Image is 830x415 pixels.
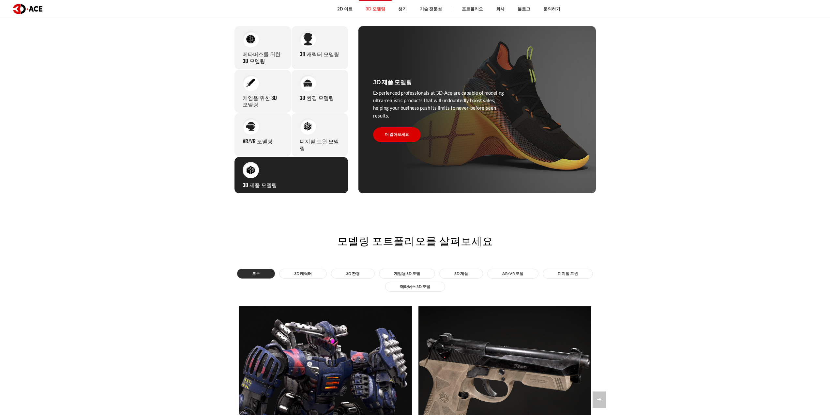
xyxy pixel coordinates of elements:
button: 메타버스 3D 모델 [385,282,445,292]
font: 3D 캐릭터 모델링 [300,50,339,58]
font: 3D 환경 모델링 [300,94,334,102]
font: 모델링 포트폴리오를 살펴보세요 [337,232,493,248]
button: 모두 [237,269,275,279]
font: 3D 제품 [454,271,468,276]
font: 게임용 3D 모델 [394,271,420,276]
font: 디지털 트윈 [558,271,578,276]
img: 3D 제품 모델링 [246,166,255,174]
button: 디지털 트윈 [543,269,593,279]
font: 메타버스 3D 모델 [400,284,430,289]
font: 모두 [252,271,260,276]
button: AR/VR 모델 [487,269,538,279]
font: 더 알아보세요 [385,132,409,137]
font: 3D 캐릭터 [294,271,312,276]
img: 디지털 트윈 모델링 [303,122,312,131]
img: 3D 환경 모델링 [303,79,312,87]
font: 포트폴리오 [462,6,483,11]
font: 문의하기 [543,6,560,11]
font: 회사 [496,6,505,11]
h3: 3D 제품 모델링 [373,77,412,87]
font: 메타버스를 위한 3D 모델링 [243,50,280,65]
img: 게임을 위한 3D 모델링 [246,78,255,87]
button: 3D 캐릭터 [279,269,327,279]
font: AR/VR 모델링 [243,137,273,145]
p: Experienced professionals at 3D-Ace are capable of modeling ultra-realistic products that will un... [373,89,507,120]
font: AR/VR 모델 [502,271,523,276]
font: 2D 아트 [337,6,353,11]
a: 더 알아보세요 [373,127,421,142]
button: 3D 제품 [439,269,483,279]
font: 블로그 [518,6,530,11]
img: AR/VR 모델링 [246,122,255,131]
img: 로고 다크 [13,4,42,14]
font: 3D 모델링 [366,6,385,11]
img: 메타버스를 위한 3D 모델링 [246,35,255,43]
img: 3D 캐릭터 모델링 [303,33,312,46]
font: 생기 [398,6,407,11]
div: 다음 슬라이드 [593,391,606,408]
font: 게임을 위한 3D 모델링 [243,94,277,108]
font: 디지털 트윈 모델링 [300,137,339,152]
font: 기술 전문성 [420,6,442,11]
button: 3D 환경 [331,269,375,279]
button: 게임용 3D 모델 [379,269,435,279]
font: 3D 제품 모델링 [243,181,277,189]
font: 3D 환경 [346,271,360,276]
